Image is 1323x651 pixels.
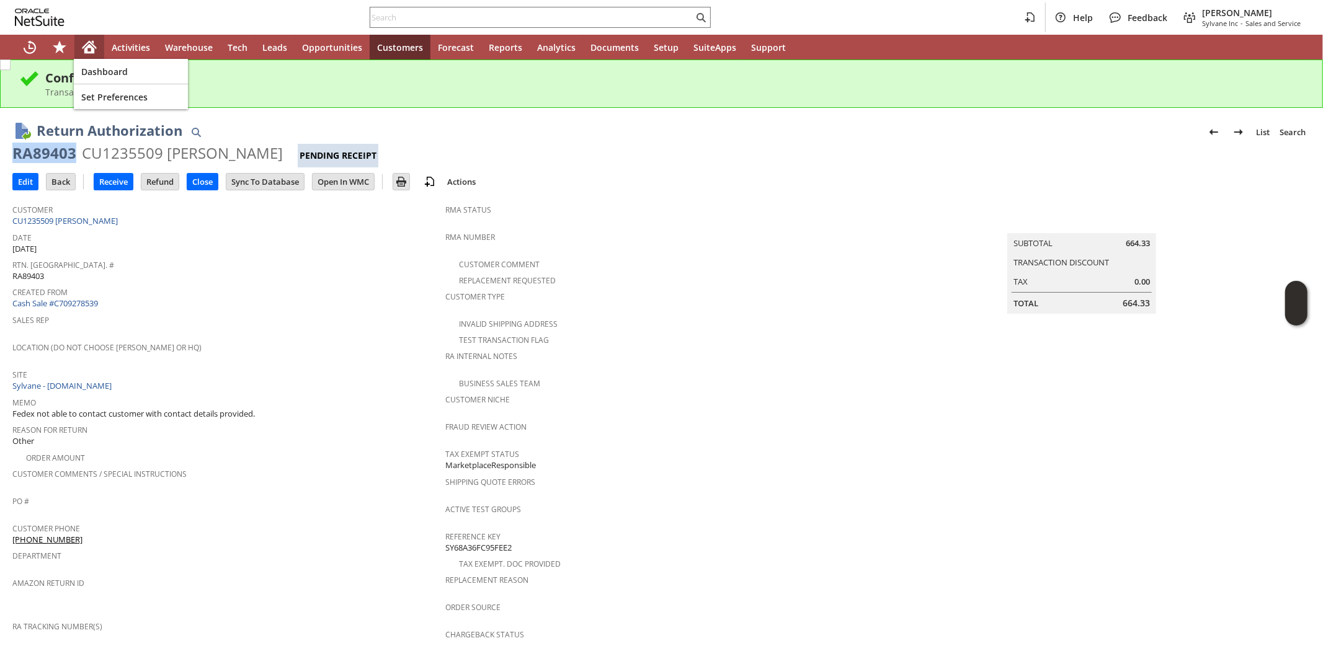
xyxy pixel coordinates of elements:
a: Tech [220,35,255,60]
span: Oracle Guided Learning Widget. To move around, please hold and drag [1285,304,1307,326]
a: Site [12,370,27,380]
a: Customer Phone [12,523,80,534]
span: SY68A36FC95FEE2 [445,542,512,554]
a: Customer Comment [459,259,540,270]
a: Home [74,35,104,60]
a: Order Source [445,602,501,613]
a: CU1235509 [PERSON_NAME] [12,215,121,226]
span: [PERSON_NAME] [1202,7,1301,19]
span: [DATE] [12,243,37,255]
input: Refund [141,174,179,190]
a: Reason For Return [12,425,87,435]
span: Fedex not able to contact customer with contact details provided. [12,408,255,420]
span: 0.00 [1134,276,1150,288]
span: Analytics [537,42,576,53]
span: Help [1073,12,1093,24]
span: Support [751,42,786,53]
span: Other [12,435,34,447]
a: Replacement reason [445,575,528,585]
span: MarketplaceResponsible [445,459,536,471]
a: Set Preferences [74,84,188,109]
a: PO # [12,496,29,507]
div: RA89403 [12,143,76,163]
img: Previous [1206,125,1221,139]
input: Close [187,174,218,190]
span: Opportunities [302,42,362,53]
svg: logo [15,9,65,26]
div: Confirmation [45,69,1304,86]
a: Subtotal [1013,237,1053,249]
div: Pending Receipt [298,144,378,167]
a: Chargeback Status [445,629,524,640]
a: Shipping Quote Errors [445,477,535,487]
span: Documents [590,42,639,53]
a: Test Transaction Flag [459,335,549,345]
a: RMA Number [445,232,495,242]
svg: Recent Records [22,40,37,55]
a: RA Internal Notes [445,351,517,361]
a: Rtn. [GEOGRAPHIC_DATA]. # [12,260,114,270]
a: Customer [12,205,53,215]
a: Documents [583,35,646,60]
span: Set Preferences [81,91,180,103]
a: Forecast [430,35,481,60]
a: Business Sales Team [459,378,540,389]
a: Customer Niche [445,394,510,405]
a: Invalid Shipping Address [459,319,558,329]
a: Transaction Discount [1013,257,1109,268]
a: Search [1275,122,1311,142]
span: Tech [228,42,247,53]
span: Customers [377,42,423,53]
img: Print [394,174,409,189]
a: Memo [12,397,36,408]
span: Dashboard [81,66,180,77]
a: Opportunities [295,35,370,60]
h1: Return Authorization [37,120,182,141]
a: Amazon Return ID [12,578,84,588]
a: Total [1013,298,1038,309]
div: Shortcuts [45,35,74,60]
span: Sylvane Inc [1202,19,1238,28]
a: Fraud Review Action [445,422,527,432]
span: 664.33 [1123,297,1150,309]
span: Sales and Service [1245,19,1301,28]
a: Active Test Groups [445,504,521,515]
img: Next [1231,125,1246,139]
a: Customers [370,35,430,60]
input: Back [47,174,75,190]
img: add-record.svg [422,174,437,189]
span: Feedback [1128,12,1167,24]
span: 664.33 [1126,237,1150,249]
a: Customer Type [445,291,505,302]
a: Reference Key [445,531,501,542]
a: Activities [104,35,158,60]
caption: Summary [1007,213,1156,233]
span: Activities [112,42,150,53]
input: Receive [94,174,133,190]
a: Recent Records [15,35,45,60]
a: Tax [1013,276,1028,287]
iframe: Click here to launch Oracle Guided Learning Help Panel [1285,281,1307,325]
a: Department [12,551,61,561]
input: Sync To Database [226,174,304,190]
a: RA Tracking Number(s) [12,621,102,632]
a: Replacement Requested [459,275,556,286]
input: Print [393,174,409,190]
span: - [1241,19,1243,28]
a: Reports [481,35,530,60]
input: Open In WMC [313,174,374,190]
a: Analytics [530,35,583,60]
a: Dashboard [74,59,188,84]
span: Setup [654,42,679,53]
a: RMA Status [445,205,491,215]
input: Search [370,10,693,25]
span: SuiteApps [693,42,736,53]
a: Tax Exempt. Doc Provided [459,559,561,569]
a: Sylvane - [DOMAIN_NAME] [12,380,115,391]
a: Setup [646,35,686,60]
a: SuiteApps [686,35,744,60]
a: Created From [12,287,68,298]
div: Transaction successfully Saved [45,86,1304,98]
a: Date [12,232,32,243]
a: List [1251,122,1275,142]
